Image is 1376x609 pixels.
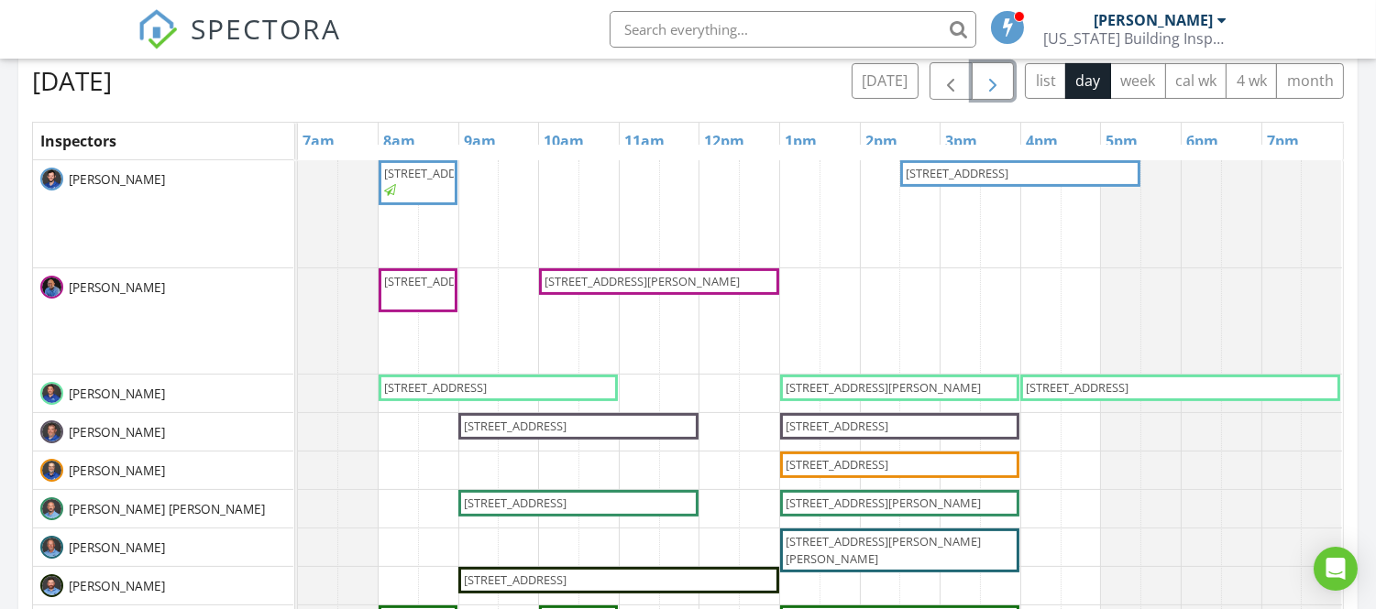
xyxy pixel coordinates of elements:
span: [STREET_ADDRESS] [464,571,567,588]
img: brian.jpg [40,420,63,443]
a: 6pm [1182,126,1223,156]
img: The Best Home Inspection Software - Spectora [138,9,178,49]
button: list [1025,63,1066,99]
button: day [1065,63,1111,99]
span: [STREET_ADDRESS] [786,456,888,473]
img: pete.jpg [40,536,63,559]
span: [PERSON_NAME] [PERSON_NAME] [65,500,269,518]
span: [PERSON_NAME] [65,577,169,595]
span: [STREET_ADDRESS] [384,379,487,396]
button: week [1110,63,1166,99]
span: [STREET_ADDRESS] [464,418,567,434]
a: 3pm [941,126,982,156]
span: SPECTORA [191,9,341,48]
span: [PERSON_NAME] [65,538,169,557]
span: [STREET_ADDRESS] [384,165,487,181]
span: [PERSON_NAME] [65,462,169,480]
button: 4 wk [1226,63,1277,99]
a: SPECTORA [138,25,341,63]
img: don.jpg [40,497,63,520]
span: [STREET_ADDRESS][PERSON_NAME][PERSON_NAME] [786,533,981,567]
span: [STREET_ADDRESS][PERSON_NAME] [786,495,981,511]
span: Inspectors [40,131,116,151]
span: [PERSON_NAME] [65,385,169,403]
span: [STREET_ADDRESS][PERSON_NAME] [545,273,740,289]
span: [STREET_ADDRESS] [1026,379,1128,396]
img: jared.jpg [40,168,63,190]
h2: [DATE] [32,62,112,99]
span: [STREET_ADDRESS] [384,273,487,289]
input: Search everything... [610,11,976,48]
a: 10am [539,126,589,156]
a: 7am [298,126,339,156]
button: month [1276,63,1344,99]
a: 8am [379,126,420,156]
a: 12pm [699,126,749,156]
button: cal wk [1165,63,1227,99]
img: travis.jpg [40,382,63,405]
a: 9am [459,126,501,156]
div: Open Intercom Messenger [1314,547,1358,591]
button: Previous day [930,62,973,100]
span: [STREET_ADDRESS] [906,165,1008,181]
span: [STREET_ADDRESS][PERSON_NAME] [786,379,981,396]
span: [STREET_ADDRESS] [786,418,888,434]
button: [DATE] [852,63,919,99]
a: 2pm [861,126,902,156]
a: 11am [620,126,669,156]
span: [PERSON_NAME] [65,423,169,441]
a: 7pm [1262,126,1304,156]
span: [PERSON_NAME] [65,170,169,189]
a: 5pm [1101,126,1142,156]
a: 4pm [1021,126,1062,156]
button: Next day [972,62,1015,100]
img: austin.jpg [40,574,63,597]
span: [PERSON_NAME] [65,278,169,297]
a: 1pm [780,126,821,156]
div: Florida Building Inspection Group [1043,29,1227,48]
img: 444136019_792524036183786_8612037635741478041_n.jpg [40,276,63,299]
div: [PERSON_NAME] [1094,11,1213,29]
img: jonathan.jpg [40,459,63,482]
span: [STREET_ADDRESS] [464,495,567,511]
